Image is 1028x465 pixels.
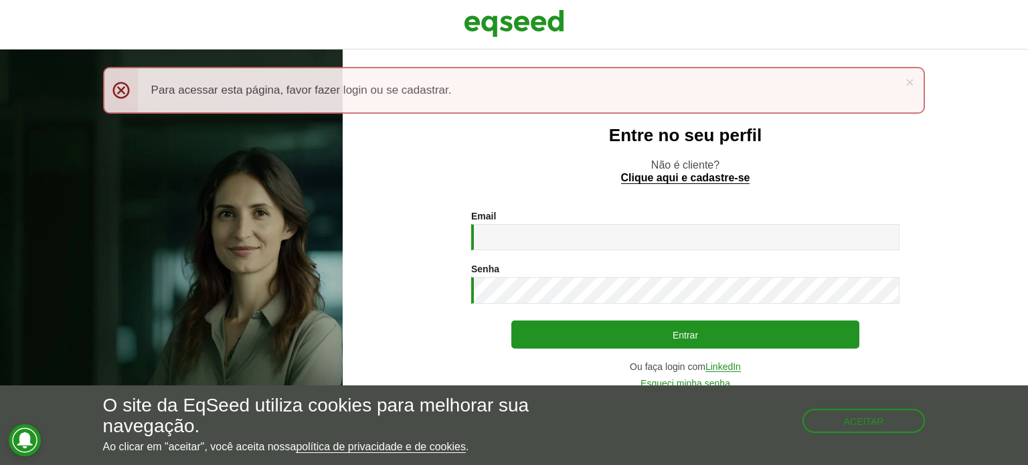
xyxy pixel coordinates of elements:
a: Esqueci minha senha [640,379,730,389]
div: Ou faça login com [471,362,899,372]
h2: Entre no seu perfil [369,126,1001,145]
button: Entrar [511,320,859,349]
h5: O site da EqSeed utiliza cookies para melhorar sua navegação. [103,395,596,437]
button: Aceitar [802,409,926,433]
a: × [906,75,914,89]
p: Ao clicar em "aceitar", você aceita nossa . [103,440,596,453]
label: Senha [471,264,499,274]
a: política de privacidade e de cookies [296,442,466,453]
a: Clique aqui e cadastre-se [621,173,750,184]
a: LinkedIn [705,362,741,372]
img: EqSeed Logo [464,7,564,40]
label: Email [471,211,496,221]
p: Não é cliente? [369,159,1001,184]
div: Para acessar esta página, favor fazer login ou se cadastrar. [103,67,926,114]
